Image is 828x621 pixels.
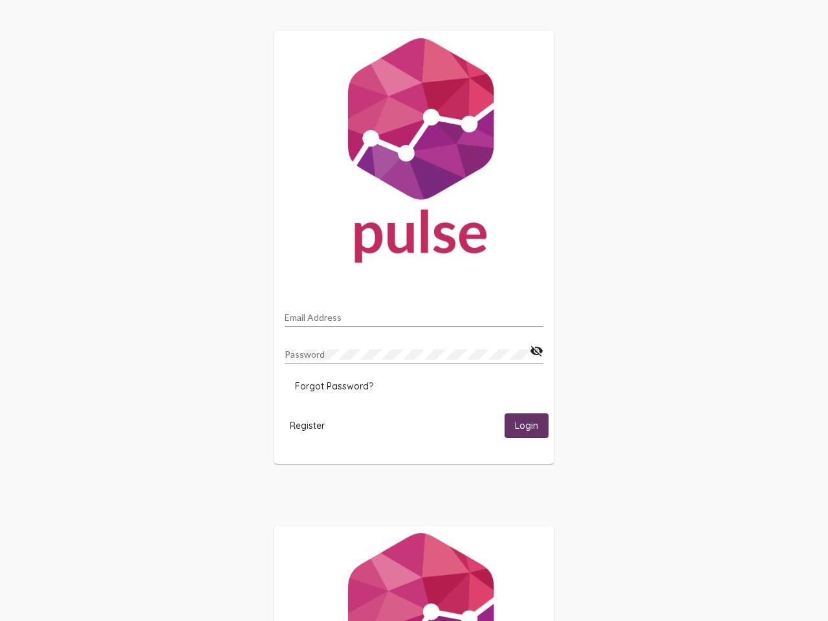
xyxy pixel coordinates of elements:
span: Forgot Password? [295,380,373,392]
span: Register [290,420,325,431]
button: Login [505,413,549,437]
img: Pulse For Good Logo [274,31,554,276]
mat-icon: visibility_off [530,343,543,359]
button: Register [279,413,335,437]
span: Login [515,420,538,432]
button: Forgot Password? [285,375,384,398]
